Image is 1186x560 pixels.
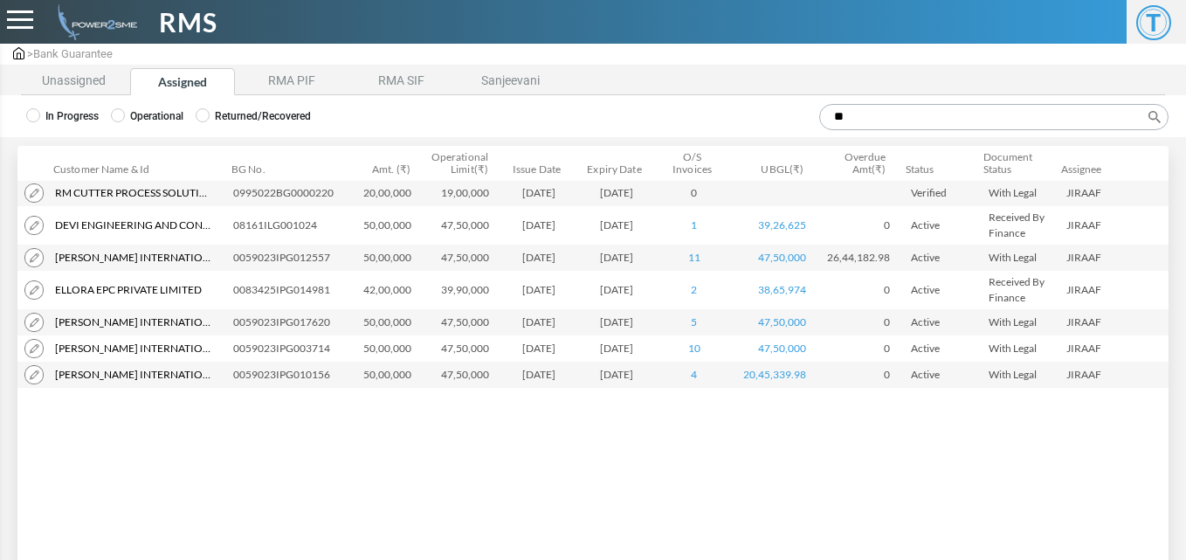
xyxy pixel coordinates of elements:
a: 10 [688,342,700,355]
td: 47,50,000 [425,206,503,245]
td: 47,50,000 [425,335,503,362]
th: Customer Name &amp; Id: activate to sort column ascending [48,146,226,180]
td: 47,50,000 [425,245,503,271]
th: Document Status: activate to sort column ascending [978,146,1056,180]
span: Devi Engineering And Constructions Private Limited [55,218,212,233]
td: [DATE] [581,271,659,309]
td: 0059023IPG012557 [226,245,348,271]
label: Search: [813,104,1169,130]
td: [DATE] [581,309,659,335]
img: modify.png [24,183,44,203]
a: 20,45,339.98 [743,368,806,381]
a: 47,50,000 [758,315,806,328]
label: Operational [111,108,183,124]
td: [DATE] [503,335,581,362]
img: modify.png [24,339,44,358]
td: 0995022BG0000220 [226,180,348,206]
td: 0 [659,180,736,206]
td: 0059023IPG003714 [226,335,348,362]
img: modify.png [24,313,44,332]
a: 4 [691,368,697,381]
span: Ellora Epc Private Limited [55,282,202,298]
span: [PERSON_NAME] International Private Limited [55,250,212,266]
a: 39,26,625 [758,218,806,232]
td: 0 [820,271,904,309]
td: Received By Finance [982,206,1059,245]
td: 39,90,000 [425,271,503,309]
td: Active [904,309,982,335]
td: With Legal [982,362,1059,388]
td: 42,00,000 [348,271,425,309]
td: With Legal [982,309,1059,335]
td: 50,00,000 [348,362,425,388]
li: RMA SIF [348,68,453,95]
label: In Progress [26,108,99,124]
span: RMS [159,3,217,42]
a: 47,50,000 [758,342,806,355]
td: [DATE] [503,180,581,206]
td: [DATE] [503,362,581,388]
td: 08161ILG001024 [226,206,348,245]
td: Active [904,245,982,271]
span: [PERSON_NAME] International Private Limited [55,341,212,356]
th: Amt. (₹): activate to sort column ascending [347,146,424,180]
td: 0 [820,335,904,362]
img: modify.png [24,216,44,235]
a: 1 [691,218,697,232]
td: With Legal [982,245,1059,271]
td: [DATE] [503,245,581,271]
img: modify.png [24,365,44,384]
img: admin [13,47,24,59]
a: 5 [691,315,697,328]
th: O/S Invoices: activate to sort column ascending [658,146,735,180]
a: 11 [688,251,700,264]
td: 47,50,000 [425,309,503,335]
li: Unassigned [21,68,126,95]
td: 0 [820,206,904,245]
img: modify.png [24,248,44,267]
td: 20,00,000 [348,180,425,206]
td: [DATE] [503,309,581,335]
th: Expiry Date: activate to sort column ascending [580,146,658,180]
td: 47,50,000 [425,362,503,388]
a: 38,65,974 [758,283,806,296]
td: 50,00,000 [348,309,425,335]
span: T [1136,5,1171,40]
input: Search: [819,104,1169,130]
td: 0059023IPG017620 [226,309,348,335]
th: &nbsp;: activate to sort column descending [17,146,48,180]
td: 26,44,182.98 [820,245,904,271]
span: Bank Guarantee [33,47,113,60]
td: With Legal [982,335,1059,362]
td: 0083425IPG014981 [226,271,348,309]
td: [DATE] [581,245,659,271]
span: [PERSON_NAME] International Private Limited [55,315,212,330]
td: [DATE] [581,362,659,388]
td: 0 [820,309,904,335]
td: 0059023IPG010156 [226,362,348,388]
td: 50,00,000 [348,245,425,271]
th: Issue Date: activate to sort column ascending [502,146,580,180]
td: 50,00,000 [348,335,425,362]
img: modify.png [24,280,44,300]
label: Returned/Recovered [196,108,311,124]
img: admin [51,4,137,40]
span: [PERSON_NAME] International Private Limited [55,367,212,383]
th: UBGL(₹): activate to sort column ascending [735,146,817,180]
td: Active [904,335,982,362]
td: 19,00,000 [425,180,503,206]
td: 0 [820,362,904,388]
a: 47,50,000 [758,251,806,264]
span: Rm Cutter Process Solutions India Private Limited [55,185,212,201]
th: Status: activate to sort column ascending [900,146,978,180]
li: Assigned [130,68,235,95]
td: [DATE] [503,271,581,309]
td: [DATE] [581,335,659,362]
td: Active [904,271,982,309]
th: Overdue Amt(₹): activate to sort column ascending [817,146,900,180]
td: Verified [904,180,982,206]
th: BG No.: activate to sort column ascending [226,146,347,180]
a: 2 [691,283,697,296]
li: Sanjeevani [458,68,562,95]
td: 50,00,000 [348,206,425,245]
